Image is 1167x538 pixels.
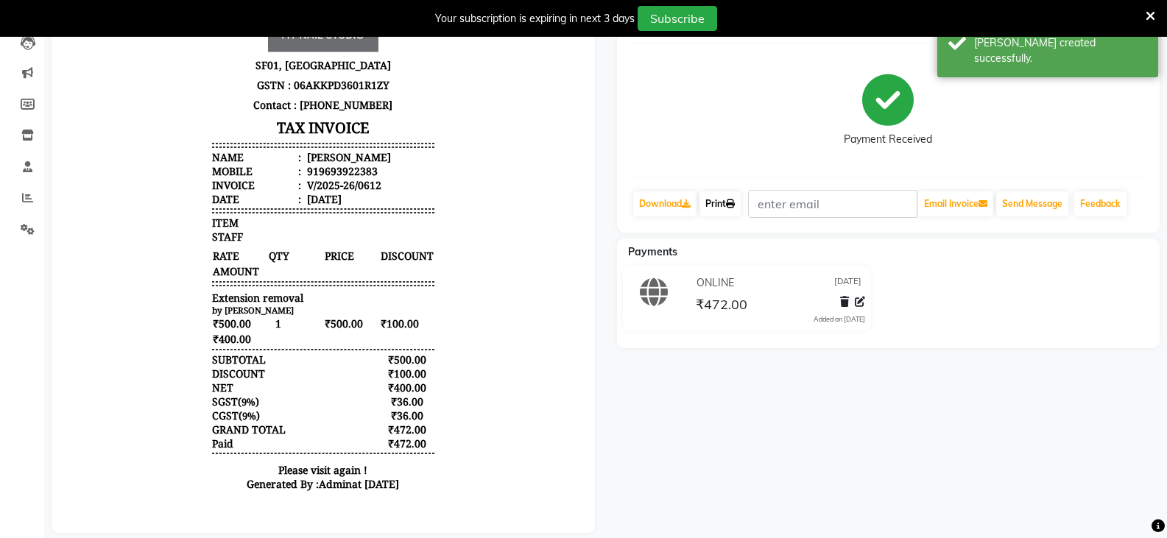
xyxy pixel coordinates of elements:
span: [DATE] [834,275,861,291]
div: [PERSON_NAME] [238,143,325,157]
span: 9% [176,402,190,415]
button: Send Message [996,191,1068,216]
div: Paid [146,429,167,443]
input: enter email [748,190,917,218]
span: SGST [146,387,172,401]
div: Name [146,143,235,157]
div: Added on [DATE] [814,314,865,325]
div: V/2025-26/0612 [238,171,315,185]
span: CGST [146,401,172,415]
a: Download [633,191,697,216]
div: Date [146,185,235,199]
span: 9% [175,388,189,401]
span: STAFF [146,222,177,236]
div: Bill created successfully. [974,35,1147,66]
button: Email Invoice [918,191,993,216]
div: GRAND TOTAL [146,415,219,429]
span: DISCOUNT [314,241,368,256]
div: Mobile [146,157,235,171]
div: Generated By : at [DATE] [146,470,368,484]
div: [DATE] [238,185,275,199]
h3: TAX INVOICE [146,107,368,133]
div: ₹36.00 [314,401,368,415]
div: ₹100.00 [314,359,368,373]
span: Admin [253,470,286,484]
span: : [232,171,235,185]
p: Please visit again ! [146,456,368,470]
span: QTY [202,241,256,256]
button: Subscribe [638,6,717,31]
div: NET [146,373,167,387]
div: ₹400.00 [314,373,368,387]
span: ₹400.00 [146,324,200,339]
div: ₹500.00 [314,345,368,359]
span: : [232,185,235,199]
span: ₹500.00 [258,308,312,324]
span: ITEM [146,208,172,222]
span: ONLINE [697,275,734,291]
span: 1 [202,308,256,324]
span: ₹500.00 [146,308,200,324]
p: SF01, [GEOGRAPHIC_DATA] [146,48,368,68]
span: ₹100.00 [314,308,368,324]
a: Print [699,191,741,216]
a: Feedback [1074,191,1127,216]
div: ₹472.00 [314,429,368,443]
div: ₹36.00 [314,387,368,401]
span: RATE [146,241,200,256]
div: 919693922383 [238,157,311,171]
span: : [232,157,235,171]
p: Contact : [PHONE_NUMBER] [146,88,368,107]
div: Invoice [146,171,235,185]
p: GSTN : 06AKKPD3601R1ZY [146,68,368,88]
small: by [PERSON_NAME] [146,297,228,308]
span: Payments [628,245,677,258]
img: file_1725954831662.jpeg [202,12,312,45]
span: PRICE [258,241,312,256]
div: Your subscription is expiring in next 3 days [435,11,635,26]
span: ₹472.00 [696,296,747,316]
div: ₹472.00 [314,415,368,429]
div: ( ) [146,387,193,401]
span: AMOUNT [146,256,200,272]
div: SUBTOTAL [146,345,200,359]
span: Extension removal [146,283,237,297]
span: : [232,143,235,157]
div: Payment Received [844,132,932,147]
div: ( ) [146,401,194,415]
div: DISCOUNT [146,359,199,373]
